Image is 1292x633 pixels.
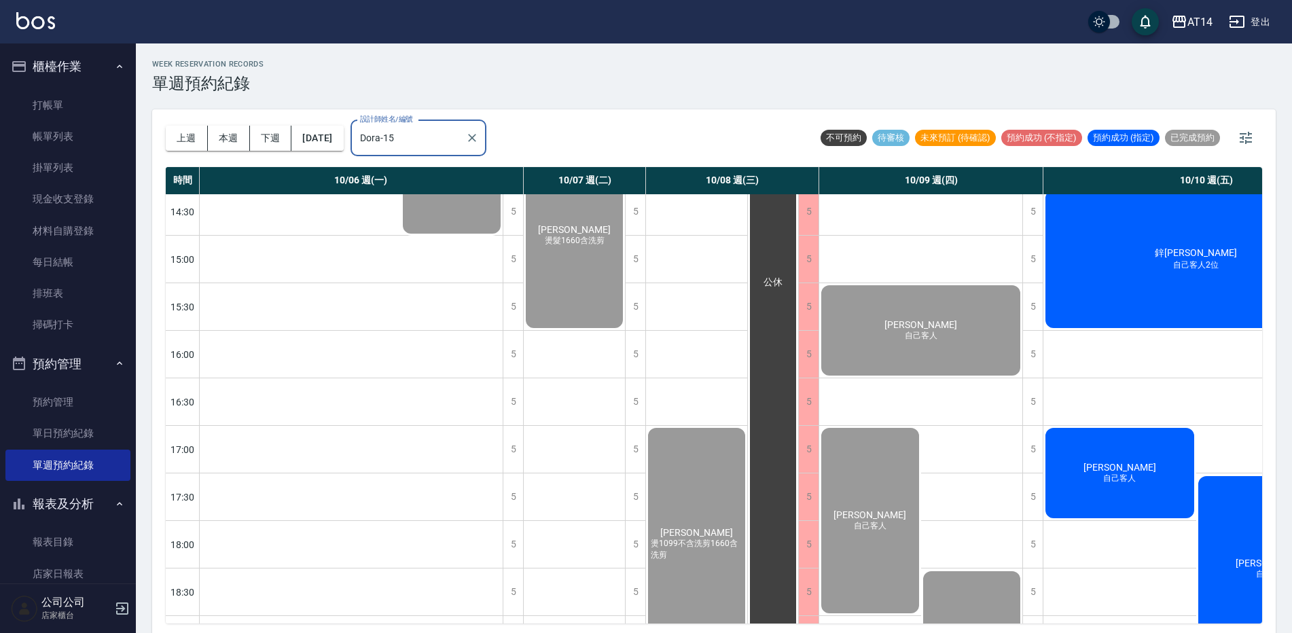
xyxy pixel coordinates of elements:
[503,236,523,283] div: 5
[1022,378,1043,425] div: 5
[1022,236,1043,283] div: 5
[5,247,130,278] a: 每日結帳
[625,521,645,568] div: 5
[1170,259,1221,271] span: 自己客人2位
[152,60,264,69] h2: WEEK RESERVATION RECORDS
[1022,568,1043,615] div: 5
[5,152,130,183] a: 掛單列表
[819,167,1043,194] div: 10/09 週(四)
[250,126,292,151] button: 下週
[625,331,645,378] div: 5
[198,167,524,194] div: 10/06 週(一)
[166,330,200,378] div: 16:00
[5,278,130,309] a: 排班表
[882,319,960,330] span: [PERSON_NAME]
[1187,14,1213,31] div: AT14
[166,126,208,151] button: 上週
[524,167,646,194] div: 10/07 週(二)
[5,90,130,121] a: 打帳單
[5,215,130,247] a: 材料自購登錄
[11,595,38,622] img: Person
[821,132,867,144] span: 不可預約
[291,126,343,151] button: [DATE]
[1022,331,1043,378] div: 5
[648,538,745,561] span: 燙1099不含洗剪1660含洗剪
[5,526,130,558] a: 報表目錄
[166,378,200,425] div: 16:30
[1001,132,1082,144] span: 預約成功 (不指定)
[798,426,819,473] div: 5
[798,473,819,520] div: 5
[798,188,819,235] div: 5
[503,331,523,378] div: 5
[902,330,940,342] span: 自己客人
[503,188,523,235] div: 5
[625,283,645,330] div: 5
[166,283,200,330] div: 15:30
[658,527,736,538] span: [PERSON_NAME]
[5,121,130,152] a: 帳單列表
[360,114,413,124] label: 設計師姓名/編號
[625,426,645,473] div: 5
[646,167,819,194] div: 10/08 週(三)
[1022,473,1043,520] div: 5
[625,378,645,425] div: 5
[166,425,200,473] div: 17:00
[1022,426,1043,473] div: 5
[798,236,819,283] div: 5
[798,331,819,378] div: 5
[1166,8,1218,36] button: AT14
[798,378,819,425] div: 5
[166,167,200,194] div: 時間
[5,309,130,340] a: 掃碼打卡
[166,473,200,520] div: 17:30
[1100,473,1138,484] span: 自己客人
[503,473,523,520] div: 5
[5,183,130,215] a: 現金收支登錄
[1132,8,1159,35] button: save
[1081,462,1159,473] span: [PERSON_NAME]
[535,224,613,235] span: [PERSON_NAME]
[166,520,200,568] div: 18:00
[798,568,819,615] div: 5
[463,128,482,147] button: Clear
[503,283,523,330] div: 5
[1165,132,1220,144] span: 已完成預約
[503,426,523,473] div: 5
[41,596,111,609] h5: 公司公司
[761,276,785,289] span: 公休
[872,132,910,144] span: 待審核
[542,235,607,247] span: 燙髮1660含洗剪
[1223,10,1276,35] button: 登出
[831,509,909,520] span: [PERSON_NAME]
[5,346,130,382] button: 預約管理
[41,609,111,621] p: 店家櫃台
[16,12,55,29] img: Logo
[208,126,250,151] button: 本週
[166,187,200,235] div: 14:30
[625,568,645,615] div: 5
[625,473,645,520] div: 5
[503,568,523,615] div: 5
[5,486,130,522] button: 報表及分析
[1253,568,1291,580] span: 自己客人
[1022,521,1043,568] div: 5
[166,568,200,615] div: 18:30
[915,132,996,144] span: 未來預訂 (待確認)
[166,235,200,283] div: 15:00
[625,188,645,235] div: 5
[1022,188,1043,235] div: 5
[5,49,130,84] button: 櫃檯作業
[503,521,523,568] div: 5
[798,283,819,330] div: 5
[5,418,130,449] a: 單日預約紀錄
[5,386,130,418] a: 預約管理
[1088,132,1160,144] span: 預約成功 (指定)
[1152,247,1240,259] span: 鋅[PERSON_NAME]
[798,521,819,568] div: 5
[1022,283,1043,330] div: 5
[5,450,130,481] a: 單週預約紀錄
[152,74,264,93] h3: 單週預約紀錄
[851,520,889,532] span: 自己客人
[5,558,130,590] a: 店家日報表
